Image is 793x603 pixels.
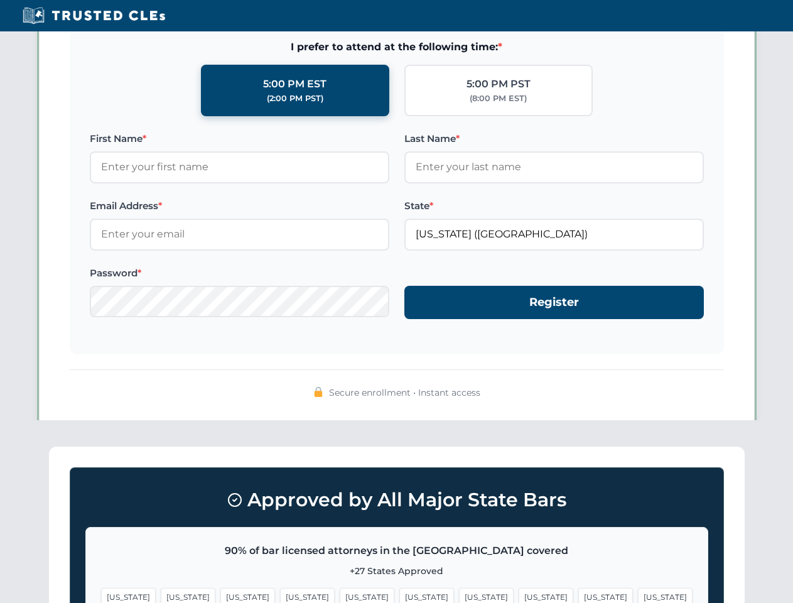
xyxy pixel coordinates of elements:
[101,564,693,578] p: +27 States Approved
[404,219,704,250] input: Florida (FL)
[101,543,693,559] p: 90% of bar licensed attorneys in the [GEOGRAPHIC_DATA] covered
[85,483,708,517] h3: Approved by All Major State Bars
[19,6,169,25] img: Trusted CLEs
[263,76,326,92] div: 5:00 PM EST
[404,131,704,146] label: Last Name
[470,92,527,105] div: (8:00 PM EST)
[313,387,323,397] img: 🔒
[404,198,704,214] label: State
[467,76,531,92] div: 5:00 PM PST
[90,219,389,250] input: Enter your email
[90,151,389,183] input: Enter your first name
[267,92,323,105] div: (2:00 PM PST)
[90,266,389,281] label: Password
[404,286,704,319] button: Register
[90,39,704,55] span: I prefer to attend at the following time:
[90,131,389,146] label: First Name
[404,151,704,183] input: Enter your last name
[90,198,389,214] label: Email Address
[329,386,480,399] span: Secure enrollment • Instant access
